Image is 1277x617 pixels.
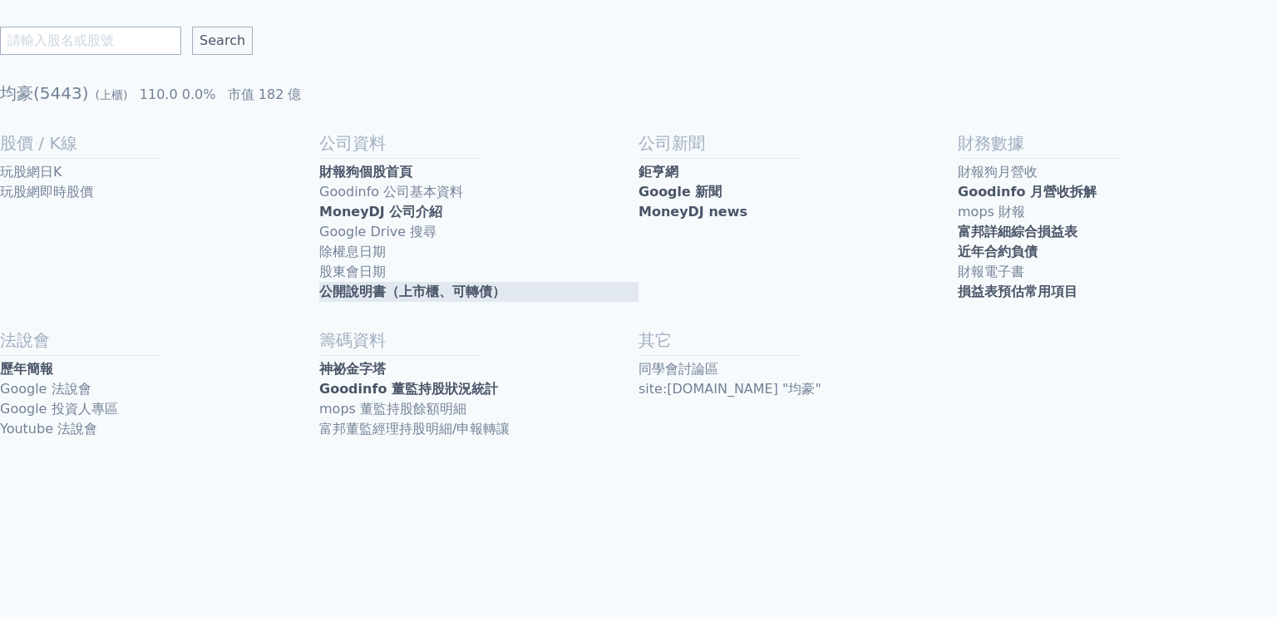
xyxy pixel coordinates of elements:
a: 富邦董監經理持股明細/申報轉讓 [319,419,638,439]
a: 股東會日期 [319,262,638,282]
a: 財報電子書 [958,262,1277,282]
h2: 財務數據 [958,131,1277,155]
h2: 公司資料 [319,131,638,155]
a: Google 新聞 [638,182,958,202]
a: 損益表預估常用項目 [958,282,1277,302]
span: (上櫃) [96,88,128,101]
a: 近年合約負債 [958,242,1277,262]
a: 鉅亨網 [638,162,958,182]
a: MoneyDJ news [638,202,958,222]
iframe: Chat Widget [1194,537,1277,617]
a: 財報狗個股首頁 [319,162,638,182]
a: Goodinfo 月營收拆解 [958,182,1277,202]
div: 聊天小工具 [1194,537,1277,617]
a: site:[DOMAIN_NAME] "均豪" [638,379,958,399]
input: Search [192,27,253,55]
span: 110.0 0.0% [140,86,216,102]
a: mops 董監持股餘額明細 [319,399,638,419]
a: 財報狗月營收 [958,162,1277,182]
a: 同學會討論區 [638,359,958,379]
a: 公開說明書（上市櫃、可轉債） [319,282,638,302]
h2: 其它 [638,328,958,352]
a: mops 財報 [958,202,1277,222]
span: 市值 182 億 [228,86,302,102]
a: Goodinfo 董監持股狀況統計 [319,379,638,399]
a: 神祕金字塔 [319,359,638,379]
h2: 籌碼資料 [319,328,638,352]
a: Google Drive 搜尋 [319,222,638,242]
h2: 公司新聞 [638,131,958,155]
a: 富邦詳細綜合損益表 [958,222,1277,242]
a: MoneyDJ 公司介紹 [319,202,638,222]
a: 除權息日期 [319,242,638,262]
a: Goodinfo 公司基本資料 [319,182,638,202]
